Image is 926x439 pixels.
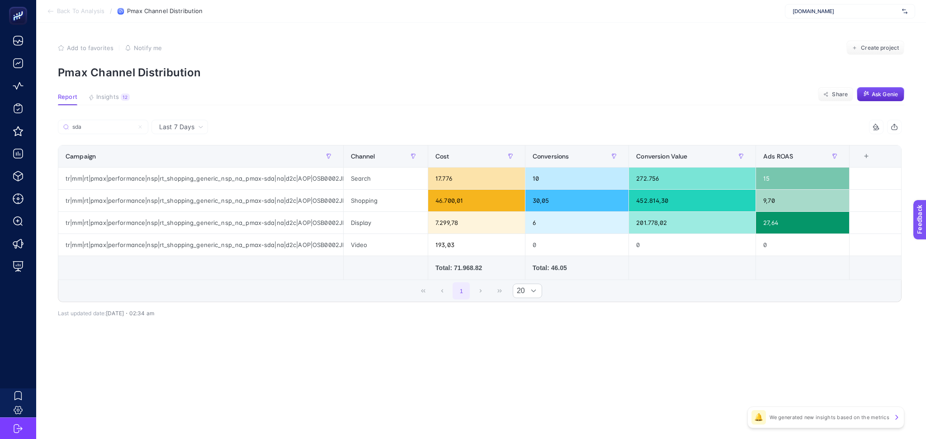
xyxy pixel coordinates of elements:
[66,153,96,160] span: Campaign
[756,212,849,234] div: 27,64
[857,87,904,102] button: Ask Genie
[344,234,428,256] div: Video
[846,41,904,55] button: Create project
[351,153,375,160] span: Channel
[58,190,343,211] div: tr|mm|rt|pmax|performance|nsp|rt_shopping_generic_nsp_na_pmax-sda|na|d2c|AOP|OSB0002JLK
[428,168,525,189] div: 17.776
[636,153,687,160] span: Conversion Value
[428,190,525,211] div: 46.700,01
[5,3,34,10] span: Feedback
[629,190,756,211] div: 452.814,30
[428,234,525,256] div: 193,03
[125,44,162,51] button: Notify me
[525,212,628,234] div: 6
[763,153,793,160] span: Ads ROAS
[756,168,849,189] div: 15
[121,93,130,101] div: 12
[106,310,154,317] span: [DATE]・02:34 am
[629,212,756,234] div: 201.778,02
[435,153,449,160] span: Cost
[134,44,162,51] span: Notify me
[818,87,853,102] button: Share
[858,153,875,160] div: +
[58,134,902,317] div: Last 7 Days
[127,8,203,15] span: Pmax Channel Distribution
[629,168,756,189] div: 272.756
[58,234,343,256] div: tr|mm|rt|pmax|performance|nsp|rt_shopping_generic_nsp_na_pmax-sda|na|d2c|AOP|OSB0002JLK
[58,66,904,79] p: Pmax Channel Distribution
[533,153,569,160] span: Conversions
[96,93,119,101] span: Insights
[533,263,621,272] div: Total: 46.05
[756,190,849,211] div: 9,70
[58,310,106,317] span: Last updated date:
[58,93,77,101] span: Report
[58,168,343,189] div: tr|mm|rt|pmax|performance|nsp|rt_shopping_generic_nsp_na_pmax-sda|na|d2c|AOP|OSB0002JLK
[435,263,518,272] div: Total: 71.968.82
[58,212,343,234] div: tr|mm|rt|pmax|performance|nsp|rt_shopping_generic_nsp_na_pmax-sda|na|d2c|AOP|OSB0002JLK
[513,284,525,298] span: Rows per page
[453,282,470,299] button: 1
[793,8,898,15] span: [DOMAIN_NAME]
[344,212,428,234] div: Display
[57,8,104,15] span: Back To Analysis
[428,212,525,234] div: 7.299,78
[832,91,848,98] span: Share
[344,168,428,189] div: Search
[872,91,898,98] span: Ask Genie
[861,44,899,51] span: Create project
[525,168,628,189] div: 10
[67,44,113,51] span: Add to favorites
[525,234,628,256] div: 0
[629,234,756,256] div: 0
[344,190,428,211] div: Shopping
[58,44,113,51] button: Add to favorites
[159,122,194,131] span: Last 7 Days
[72,124,134,131] input: Search
[110,7,112,14] span: /
[525,190,628,211] div: 30,05
[902,7,907,16] img: svg%3e
[857,153,864,173] div: 6 items selected
[756,234,849,256] div: 0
